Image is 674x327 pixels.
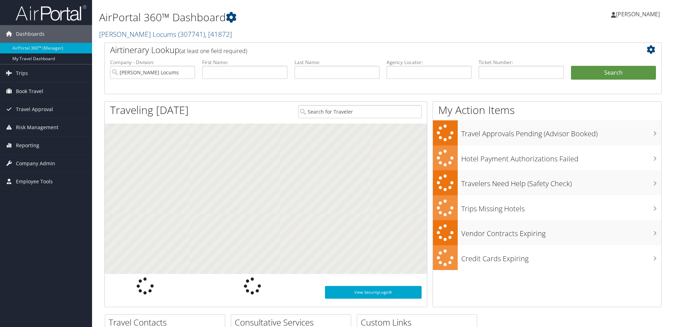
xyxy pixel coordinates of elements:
[16,64,28,82] span: Trips
[433,145,661,171] a: Hotel Payment Authorizations Failed
[99,29,232,39] a: [PERSON_NAME] Locums
[461,125,661,139] h3: Travel Approvals Pending (Advisor Booked)
[16,155,55,172] span: Company Admin
[433,120,661,145] a: Travel Approvals Pending (Advisor Booked)
[461,200,661,214] h3: Trips Missing Hotels
[205,29,232,39] span: , [ 41872 ]
[16,25,45,43] span: Dashboards
[461,150,661,164] h3: Hotel Payment Authorizations Failed
[110,103,189,117] h1: Traveling [DATE]
[110,59,195,66] label: Company - Division:
[611,4,667,25] a: [PERSON_NAME]
[433,245,661,270] a: Credit Cards Expiring
[16,119,58,136] span: Risk Management
[461,175,661,189] h3: Travelers Need Help (Safety Check)
[16,137,39,154] span: Reporting
[433,220,661,245] a: Vendor Contracts Expiring
[433,103,661,117] h1: My Action Items
[298,105,422,118] input: Search for Traveler
[433,195,661,220] a: Trips Missing Hotels
[325,286,422,299] a: View SecurityLogic®
[99,10,478,25] h1: AirPortal 360™ Dashboard
[461,225,661,239] h3: Vendor Contracts Expiring
[16,173,53,190] span: Employee Tools
[295,59,379,66] label: Last Name:
[202,59,287,66] label: First Name:
[110,44,610,56] h2: Airtinerary Lookup
[616,10,660,18] span: [PERSON_NAME]
[16,82,43,100] span: Book Travel
[571,66,656,80] button: Search
[16,101,53,118] span: Travel Approval
[179,47,247,55] span: (at least one field required)
[461,250,661,264] h3: Credit Cards Expiring
[433,170,661,195] a: Travelers Need Help (Safety Check)
[387,59,472,66] label: Agency Locator:
[16,5,86,21] img: airportal-logo.png
[178,29,205,39] span: ( 307741 )
[479,59,564,66] label: Ticket Number:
